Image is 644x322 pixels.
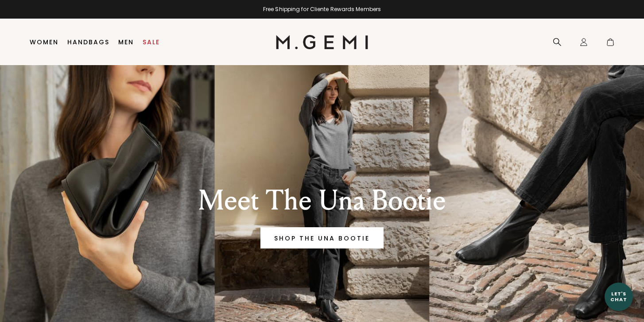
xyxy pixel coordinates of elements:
a: Sale [143,39,160,46]
div: Meet The Una Bootie [168,185,476,217]
img: M.Gemi [276,35,369,49]
a: Women [30,39,58,46]
a: Men [118,39,134,46]
a: Banner primary button [260,227,384,248]
div: Let's Chat [605,291,633,302]
a: Handbags [67,39,109,46]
